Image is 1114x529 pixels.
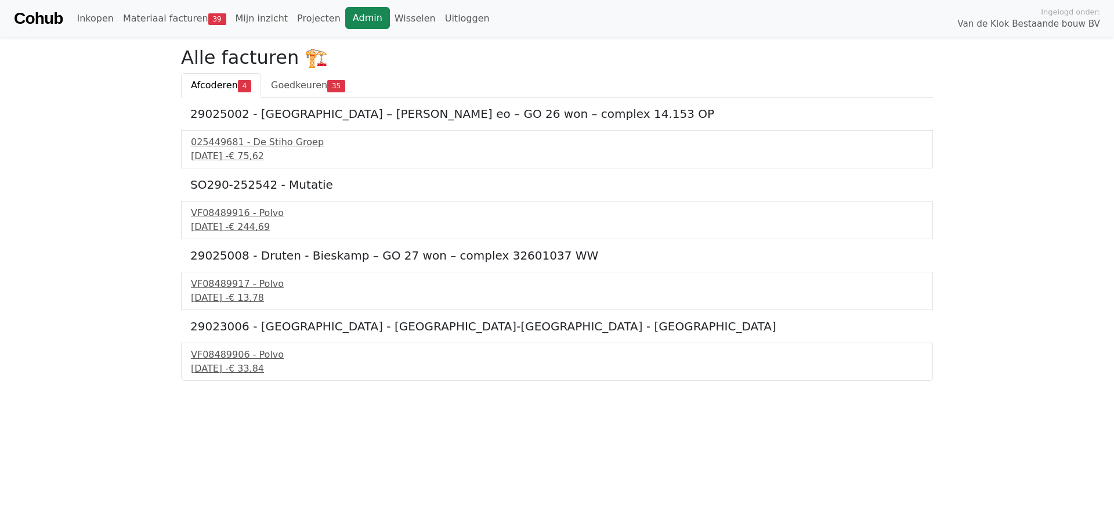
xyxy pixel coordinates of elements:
[191,206,923,234] a: VF08489916 - Polvo[DATE] -€ 244,69
[191,135,923,163] a: 025449681 - De Stiho Groep[DATE] -€ 75,62
[229,292,264,303] span: € 13,78
[229,221,270,232] span: € 244,69
[229,363,264,374] span: € 33,84
[191,348,923,376] a: VF08489906 - Polvo[DATE] -€ 33,84
[191,149,923,163] div: [DATE] -
[957,17,1100,31] span: Van de Klok Bestaande bouw BV
[181,46,933,69] h2: Alle facturen 🏗️
[190,249,924,262] h5: 29025008 - Druten - Bieskamp – GO 27 won – complex 32601037 WW
[190,178,924,192] h5: SO290-252542 - Mutatie
[1041,6,1100,17] span: Ingelogd onder:
[191,348,923,362] div: VF08489906 - Polvo
[231,7,293,30] a: Mijn inzicht
[191,291,923,305] div: [DATE] -
[191,362,923,376] div: [DATE] -
[208,13,226,25] span: 39
[327,80,345,92] span: 35
[190,107,924,121] h5: 29025002 - [GEOGRAPHIC_DATA] – [PERSON_NAME] eo – GO 26 won – complex 14.153 OP
[238,80,251,92] span: 4
[191,80,238,91] span: Afcoderen
[14,5,63,33] a: Cohub
[261,73,355,98] a: Goedkeuren35
[190,319,924,333] h5: 29023006 - [GEOGRAPHIC_DATA] - [GEOGRAPHIC_DATA]-[GEOGRAPHIC_DATA] - [GEOGRAPHIC_DATA]
[440,7,494,30] a: Uitloggen
[72,7,118,30] a: Inkopen
[191,135,923,149] div: 025449681 - De Stiho Groep
[191,220,923,234] div: [DATE] -
[191,277,923,291] div: VF08489917 - Polvo
[345,7,390,29] a: Admin
[390,7,440,30] a: Wisselen
[191,277,923,305] a: VF08489917 - Polvo[DATE] -€ 13,78
[118,7,231,30] a: Materiaal facturen39
[229,150,264,161] span: € 75,62
[271,80,327,91] span: Goedkeuren
[181,73,261,98] a: Afcoderen4
[191,206,923,220] div: VF08489916 - Polvo
[292,7,345,30] a: Projecten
